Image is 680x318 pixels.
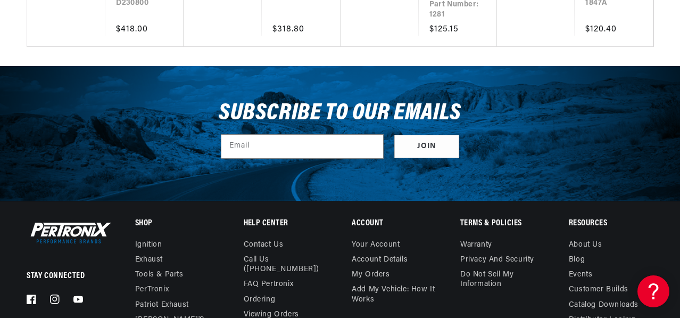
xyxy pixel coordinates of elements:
a: About Us [569,240,602,252]
a: Customer Builds [569,282,628,297]
a: Add My Vehicle: How It Works [352,282,436,307]
a: Warranty [460,240,492,252]
a: Call Us ([PHONE_NUMBER]) [244,252,320,277]
a: Your account [352,240,400,252]
img: Pertronix [27,220,112,246]
p: Stay Connected [27,271,101,282]
a: Do not sell my information [460,267,545,292]
a: Ignition [135,240,162,252]
a: My orders [352,267,389,282]
a: PerTronix [135,282,169,297]
a: Tools & Parts [135,267,184,282]
a: Exhaust [135,252,163,267]
a: Patriot Exhaust [135,298,189,313]
button: Subscribe [394,135,459,159]
a: Account details [352,252,408,267]
a: Catalog Downloads [569,298,638,313]
a: Blog [569,252,585,267]
a: Ordering [244,292,276,307]
a: FAQ Pertronix [244,277,294,292]
a: Privacy and Security [460,252,534,267]
input: Email [221,135,383,158]
a: Contact us [244,240,284,252]
h3: Subscribe to our emails [219,103,461,124]
a: Events [569,267,593,282]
